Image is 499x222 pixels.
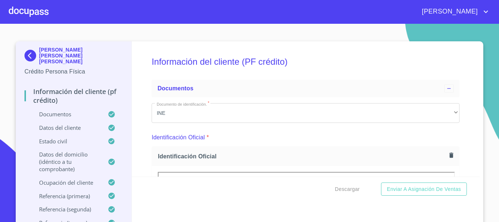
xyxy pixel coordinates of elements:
p: Identificación Oficial [152,133,205,142]
span: Descargar [335,185,360,194]
p: Datos del cliente [24,124,108,131]
button: Descargar [332,183,363,196]
div: INE [152,103,460,123]
p: [PERSON_NAME] [PERSON_NAME] [PERSON_NAME] [39,47,123,64]
span: Documentos [157,85,193,91]
span: Enviar a Asignación de Ventas [387,185,461,194]
p: Crédito Persona Física [24,67,123,76]
span: [PERSON_NAME] [416,6,481,18]
p: Documentos [24,110,108,118]
p: Estado Civil [24,138,108,145]
div: Documentos [152,80,460,97]
div: [PERSON_NAME] [PERSON_NAME] [PERSON_NAME] [24,47,123,67]
p: Ocupación del Cliente [24,179,108,186]
button: Enviar a Asignación de Ventas [381,183,467,196]
img: Docupass spot blue [24,50,39,61]
p: Datos del domicilio (idéntico a tu comprobante) [24,151,108,173]
h5: Información del cliente (PF crédito) [152,47,460,77]
p: Información del cliente (PF crédito) [24,87,123,105]
p: Referencia (segunda) [24,206,108,213]
span: Identificación Oficial [158,153,446,160]
button: account of current user [416,6,490,18]
p: Referencia (primera) [24,192,108,200]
